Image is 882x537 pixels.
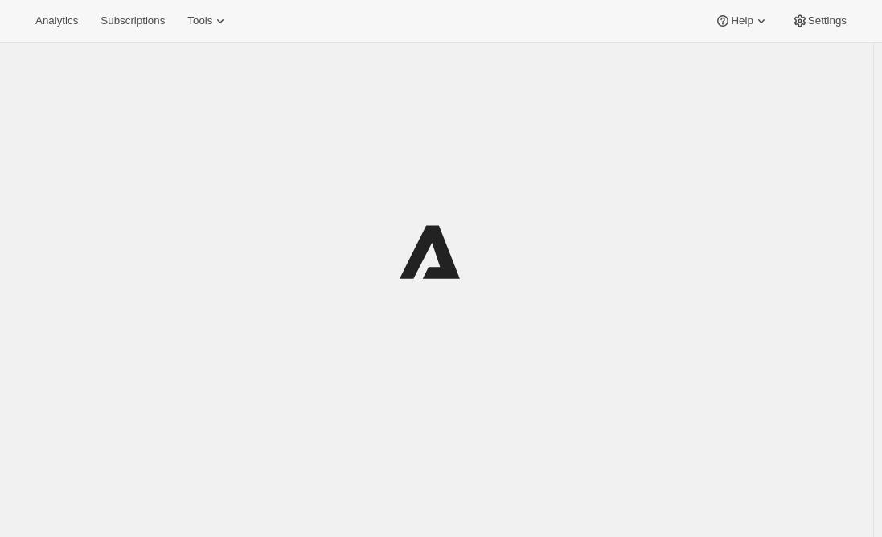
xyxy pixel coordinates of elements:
[26,10,88,32] button: Analytics
[187,14,212,27] span: Tools
[91,10,174,32] button: Subscriptions
[731,14,753,27] span: Help
[808,14,847,27] span: Settings
[782,10,856,32] button: Settings
[705,10,778,32] button: Help
[35,14,78,27] span: Analytics
[178,10,238,32] button: Tools
[101,14,165,27] span: Subscriptions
